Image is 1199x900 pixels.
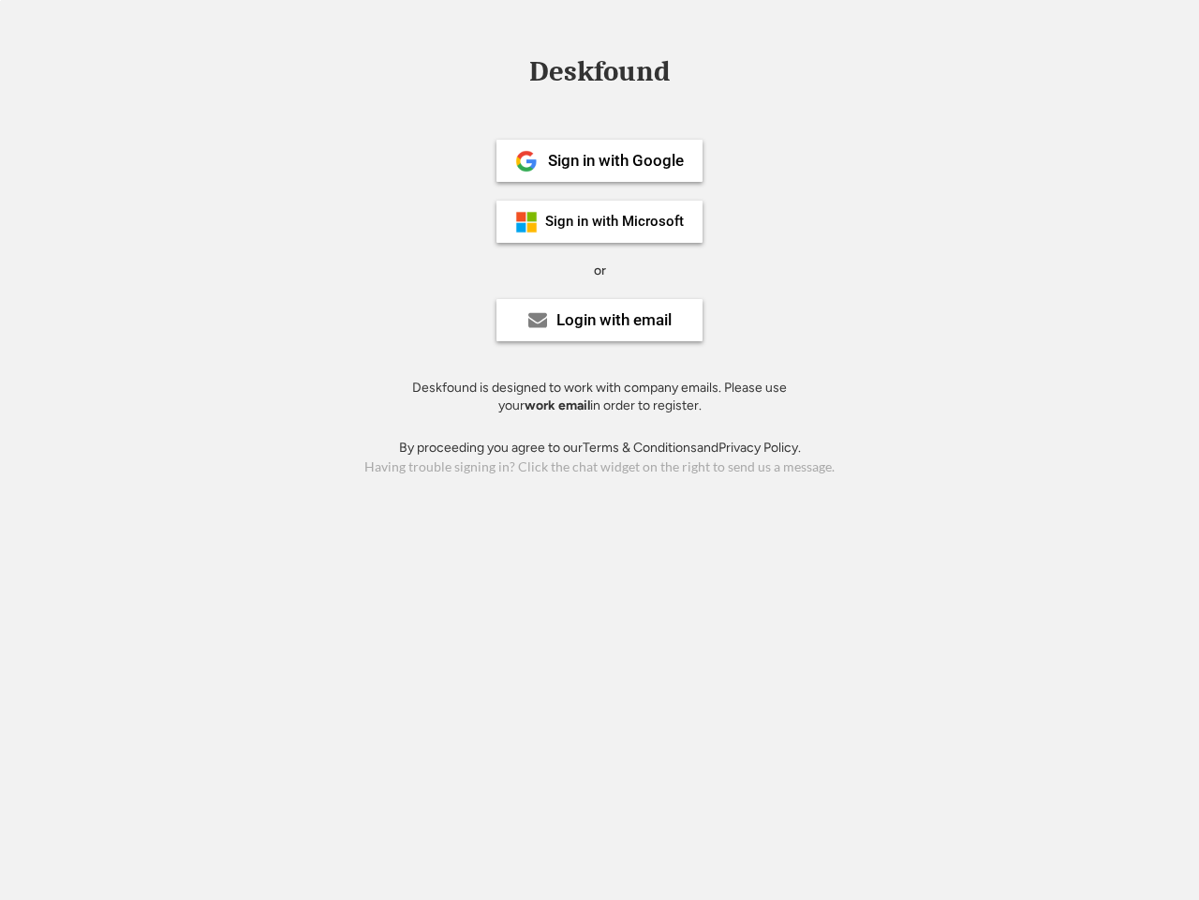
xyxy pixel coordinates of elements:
a: Terms & Conditions [583,440,697,456]
div: Deskfound is designed to work with company emails. Please use your in order to register. [389,379,810,415]
div: Login with email [556,312,672,328]
a: Privacy Policy. [718,440,801,456]
img: 1024px-Google__G__Logo.svg.png [515,150,538,172]
div: Deskfound [520,57,679,86]
div: Sign in with Google [548,153,684,169]
strong: work email [525,397,590,413]
div: Sign in with Microsoft [545,215,684,229]
div: or [594,262,606,280]
img: ms-symbollockup_mssymbol_19.png [515,211,538,233]
div: By proceeding you agree to our and [399,439,801,457]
